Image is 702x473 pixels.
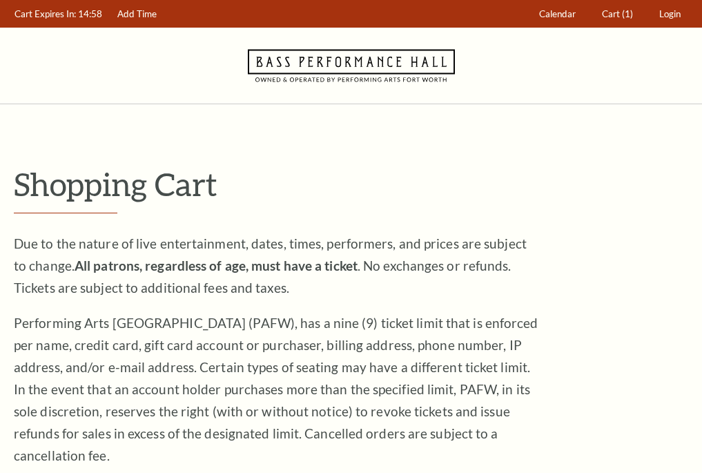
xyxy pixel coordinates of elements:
[539,8,576,19] span: Calendar
[78,8,102,19] span: 14:58
[14,8,76,19] span: Cart Expires In:
[75,258,358,273] strong: All patrons, regardless of age, must have a ticket
[533,1,583,28] a: Calendar
[596,1,640,28] a: Cart (1)
[14,312,538,467] p: Performing Arts [GEOGRAPHIC_DATA] (PAFW), has a nine (9) ticket limit that is enforced per name, ...
[659,8,681,19] span: Login
[14,235,527,296] span: Due to the nature of live entertainment, dates, times, performers, and prices are subject to chan...
[14,166,688,202] p: Shopping Cart
[622,8,633,19] span: (1)
[111,1,164,28] a: Add Time
[653,1,688,28] a: Login
[602,8,620,19] span: Cart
